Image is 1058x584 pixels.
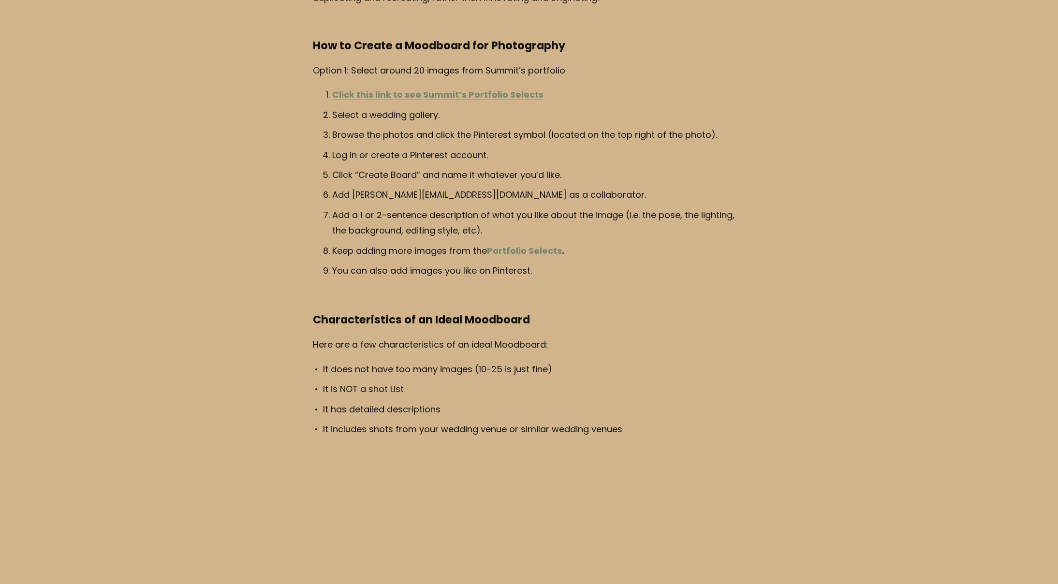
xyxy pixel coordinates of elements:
[332,88,544,102] a: Click this link to see Summit’s Portfolio Selects
[332,188,745,204] p: Add [PERSON_NAME][EMAIL_ADDRESS][DOMAIN_NAME] as a collaborator.
[323,423,745,438] p: It includes shots from your wedding venue or similar wedding venues
[487,244,562,259] strong: Portfolio Selects
[332,148,745,164] p: Log in or create a Pinterest account.
[313,311,530,330] strong: Characteristics of an Ideal Moodboard
[487,245,562,259] a: Portfolio Selects
[323,363,745,378] p: It does not have too many images (10-25 is just fine)
[332,108,745,124] p: Select a wedding gallery.
[313,338,745,353] p: Here are a few characteristics of an ideal Moodboard:
[562,244,564,259] strong: .
[313,64,745,79] p: Option 1: Select around 20 images from Summit’s portfolio
[332,244,745,260] p: Keep adding more images from the
[323,382,745,398] p: It is NOT a shot List
[332,264,745,279] p: You can also add images you like on Pinterest.
[332,168,745,184] p: Click “Create Board” and name it whatever you’d like.
[313,37,565,56] strong: How to Create a Moodboard for Photography
[332,208,745,240] p: Add a 1 or 2-sentence description of what you like about the image (i.e. the pose, the lighting, ...
[323,403,745,418] p: It has detailed descriptions
[332,128,745,144] p: Browse the photos and click the Pinterest symbol (located on the top right of the photo).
